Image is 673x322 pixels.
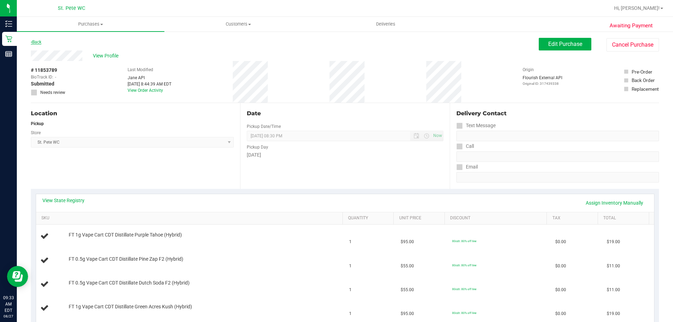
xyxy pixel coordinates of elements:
strong: Pickup [31,121,44,126]
span: $0.00 [555,287,566,293]
span: FT 1g Vape Cart CDT Distillate Purple Tahoe (Hybrid) [69,232,182,238]
button: Edit Purchase [539,38,591,50]
span: FT 0.5g Vape Cart CDT Distillate Pine Zap F2 (Hybrid) [69,256,183,262]
p: Original ID: 317439338 [523,81,562,86]
label: Pickup Day [247,144,268,150]
span: 80cdt: 80% off line [452,263,476,267]
span: $95.00 [401,310,414,317]
a: Purchases [17,17,164,32]
a: Deliveries [312,17,460,32]
a: Quantity [348,215,391,221]
span: Customers [165,21,312,27]
a: Tax [552,215,595,221]
span: Hi, [PERSON_NAME]! [614,5,660,11]
span: $19.00 [607,310,620,317]
inline-svg: Reports [5,50,12,57]
div: Jane API [128,75,171,81]
span: $95.00 [401,239,414,245]
span: View Profile [93,52,121,60]
span: 1 [349,263,352,269]
span: 80cdt: 80% off line [452,239,476,243]
span: $55.00 [401,263,414,269]
span: - [55,74,56,80]
div: Pre-Order [632,68,652,75]
span: $0.00 [555,263,566,269]
a: Unit Price [399,215,442,221]
p: 09:33 AM EDT [3,295,14,314]
label: Pickup Date/Time [247,123,281,130]
a: Total [603,215,646,221]
div: Delivery Contact [456,109,659,118]
span: $55.00 [401,287,414,293]
span: Purchases [17,21,164,27]
span: Deliveries [367,21,405,27]
span: 1 [349,310,352,317]
div: [DATE] [247,151,443,159]
a: Assign Inventory Manually [581,197,648,209]
span: FT 0.5g Vape Cart CDT Distillate Dutch Soda F2 (Hybrid) [69,280,190,286]
label: Call [456,141,474,151]
iframe: Resource center [7,266,28,287]
label: Store [31,130,41,136]
div: Replacement [632,85,659,93]
a: View State Registry [42,197,84,204]
span: 80cdt: 80% off line [452,311,476,315]
p: 08/27 [3,314,14,319]
span: 1 [349,287,352,293]
label: Text Message [456,121,496,131]
a: Back [31,40,41,44]
label: Last Modified [128,67,153,73]
a: Customers [164,17,312,32]
div: Date [247,109,443,118]
span: Edit Purchase [548,41,582,47]
span: # 11853789 [31,67,57,74]
span: Needs review [40,89,65,96]
span: Awaiting Payment [610,22,653,30]
span: $0.00 [555,239,566,245]
a: Discount [450,215,544,221]
input: Format: (999) 999-9999 [456,151,659,162]
button: Cancel Purchase [606,38,659,52]
label: Origin [523,67,534,73]
a: SKU [41,215,340,221]
span: FT 1g Vape Cart CDT Distillate Green Acres Kush (Hybrid) [69,303,192,310]
span: St. Pete WC [58,5,85,11]
a: View Order Activity [128,88,163,93]
div: Flourish External API [523,75,562,86]
span: Submitted [31,80,54,88]
inline-svg: Retail [5,35,12,42]
span: BioTrack ID: [31,74,53,80]
span: 1 [349,239,352,245]
span: $11.00 [607,263,620,269]
div: Back Order [632,77,655,84]
label: Email [456,162,478,172]
inline-svg: Inventory [5,20,12,27]
div: Location [31,109,234,118]
span: 80cdt: 80% off line [452,287,476,291]
div: [DATE] 8:44:39 AM EDT [128,81,171,87]
span: $11.00 [607,287,620,293]
span: $0.00 [555,310,566,317]
span: $19.00 [607,239,620,245]
input: Format: (999) 999-9999 [456,131,659,141]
